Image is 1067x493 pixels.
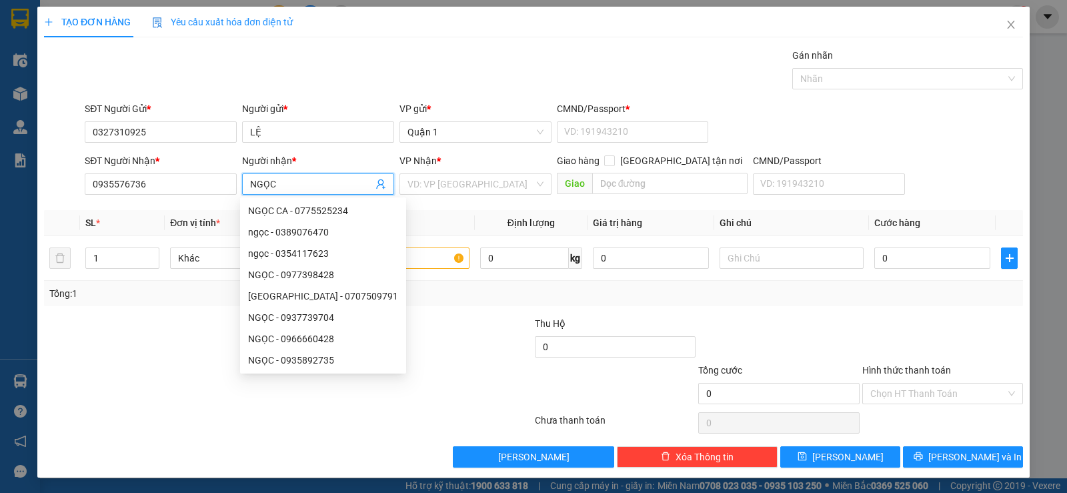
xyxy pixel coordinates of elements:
[240,286,406,307] div: NGỌC CHÂU - 0707509791
[593,217,642,228] span: Giá trị hàng
[498,450,570,464] span: [PERSON_NAME]
[240,307,406,328] div: NGỌC - 0937739704
[49,248,71,269] button: delete
[248,268,398,282] div: NGỌC - 0977398428
[557,101,709,116] div: CMND/Passport
[49,286,413,301] div: Tổng: 1
[903,446,1023,468] button: printer[PERSON_NAME] và In
[240,350,406,371] div: NGỌC - 0935892735
[1001,248,1018,269] button: plus
[152,17,293,27] span: Yêu cầu xuất hóa đơn điện tử
[780,446,900,468] button: save[PERSON_NAME]
[240,243,406,264] div: ngọc - 0354117623
[1002,253,1017,264] span: plus
[507,217,555,228] span: Định lượng
[720,248,864,269] input: Ghi Chú
[753,153,905,168] div: CMND/Passport
[557,173,592,194] span: Giao
[85,153,237,168] div: SĐT Người Nhận
[453,446,614,468] button: [PERSON_NAME]
[248,203,398,218] div: NGỌC CA - 0775525234
[375,179,386,189] span: user-add
[248,332,398,346] div: NGỌC - 0966660428
[248,246,398,261] div: ngọc - 0354117623
[44,17,131,27] span: TẠO ĐƠN HÀNG
[248,289,398,304] div: [GEOGRAPHIC_DATA] - 0707509791
[661,452,670,462] span: delete
[399,101,552,116] div: VP gửi
[569,248,582,269] span: kg
[242,153,394,168] div: Người nhận
[792,50,833,61] label: Gán nhãn
[170,217,220,228] span: Đơn vị tính
[240,221,406,243] div: ngọc - 0389076470
[874,217,920,228] span: Cước hàng
[152,17,163,28] img: icon
[85,217,96,228] span: SL
[615,153,748,168] span: [GEOGRAPHIC_DATA] tận nơi
[240,328,406,350] div: NGỌC - 0966660428
[407,122,544,142] span: Quận 1
[242,101,394,116] div: Người gửi
[85,101,237,116] div: SĐT Người Gửi
[714,210,869,236] th: Ghi chú
[248,225,398,239] div: ngọc - 0389076470
[992,7,1030,44] button: Close
[862,365,951,376] label: Hình thức thanh toán
[798,452,807,462] span: save
[240,200,406,221] div: NGỌC CA - 0775525234
[676,450,734,464] span: Xóa Thông tin
[557,155,600,166] span: Giao hàng
[928,450,1022,464] span: [PERSON_NAME] và In
[535,318,566,329] span: Thu Hộ
[1006,19,1016,30] span: close
[248,353,398,368] div: NGỌC - 0935892735
[240,264,406,286] div: NGỌC - 0977398428
[812,450,884,464] span: [PERSON_NAME]
[44,17,53,27] span: plus
[399,155,437,166] span: VP Nhận
[248,310,398,325] div: NGỌC - 0937739704
[698,365,742,376] span: Tổng cước
[914,452,923,462] span: printer
[617,446,778,468] button: deleteXóa Thông tin
[592,173,748,194] input: Dọc đường
[178,248,306,268] span: Khác
[533,413,697,436] div: Chưa thanh toán
[593,248,709,269] input: 0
